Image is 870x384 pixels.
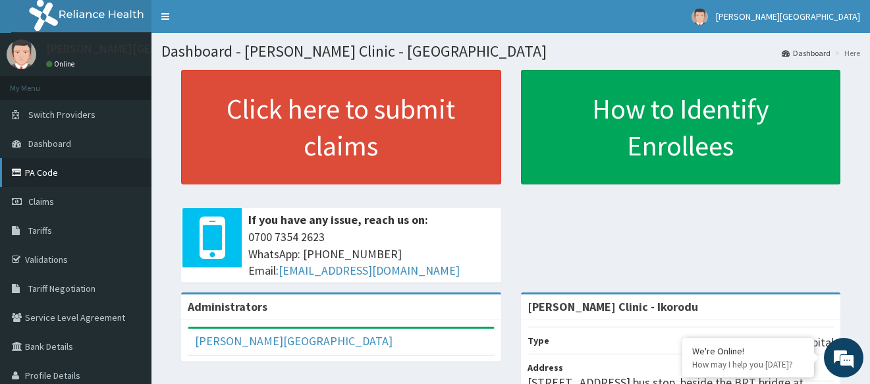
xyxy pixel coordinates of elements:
[195,333,393,348] a: [PERSON_NAME][GEOGRAPHIC_DATA]
[188,299,267,314] b: Administrators
[28,225,52,236] span: Tariffs
[692,9,708,25] img: User Image
[181,70,501,184] a: Click here to submit claims
[782,47,830,59] a: Dashboard
[28,283,95,294] span: Tariff Negotiation
[792,334,834,351] p: Hospital
[528,335,549,346] b: Type
[46,59,78,69] a: Online
[528,362,563,373] b: Address
[28,196,54,207] span: Claims
[161,43,860,60] h1: Dashboard - [PERSON_NAME] Clinic - [GEOGRAPHIC_DATA]
[248,212,428,227] b: If you have any issue, reach us on:
[279,263,460,278] a: [EMAIL_ADDRESS][DOMAIN_NAME]
[28,109,95,121] span: Switch Providers
[832,47,860,59] li: Here
[28,138,71,150] span: Dashboard
[716,11,860,22] span: [PERSON_NAME][GEOGRAPHIC_DATA]
[521,70,841,184] a: How to Identify Enrollees
[7,40,36,69] img: User Image
[46,43,241,55] p: [PERSON_NAME][GEOGRAPHIC_DATA]
[692,345,804,357] div: We're Online!
[528,299,698,314] strong: [PERSON_NAME] Clinic - Ikorodu
[248,229,495,279] span: 0700 7354 2623 WhatsApp: [PHONE_NUMBER] Email:
[692,359,804,370] p: How may I help you today?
